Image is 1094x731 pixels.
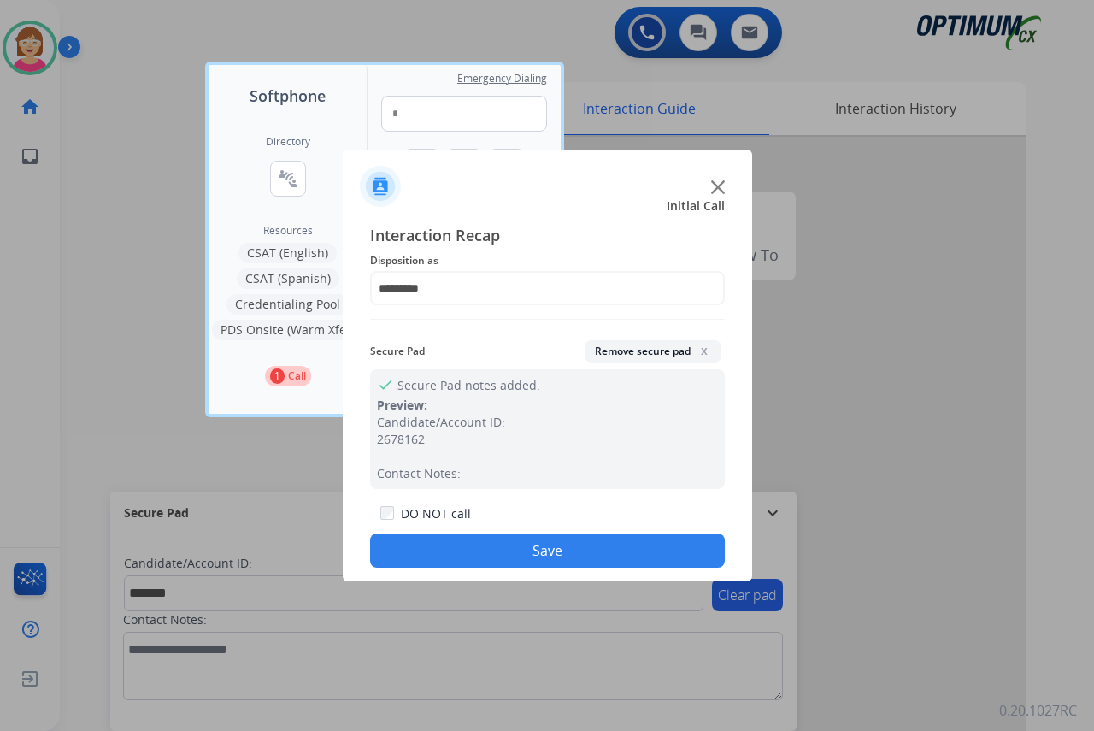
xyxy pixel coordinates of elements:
button: 3def [489,149,525,185]
button: PDS Onsite (Warm Xfer) [212,320,363,340]
mat-icon: connect_without_contact [278,168,298,189]
span: Emergency Dialing [457,72,547,85]
div: Secure Pad notes added. [370,369,725,489]
span: Secure Pad [370,341,425,362]
img: contactIcon [360,166,401,207]
span: Disposition as [370,251,725,271]
span: Interaction Recap [370,223,725,251]
span: Preview: [377,397,427,413]
span: Resources [263,224,313,238]
h2: Directory [266,135,310,149]
mat-icon: check [377,376,391,390]
label: DO NOT call [401,505,471,522]
button: Credentialing Pool [226,294,349,315]
button: CSAT (Spanish) [237,268,339,289]
button: 1 [404,149,440,185]
span: Softphone [250,84,326,108]
button: CSAT (English) [238,243,337,263]
p: Call [288,368,306,384]
span: Initial Call [667,197,725,215]
p: 1 [270,368,285,384]
p: 0.20.1027RC [999,700,1077,721]
div: Candidate/Account ID: 2678162 Contact Notes: [377,414,718,482]
button: Save [370,534,725,568]
button: Remove secure padx [585,340,721,363]
button: 2abc [446,149,482,185]
img: contact-recap-line.svg [370,319,725,320]
span: x [697,344,711,357]
button: 1Call [265,366,311,386]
